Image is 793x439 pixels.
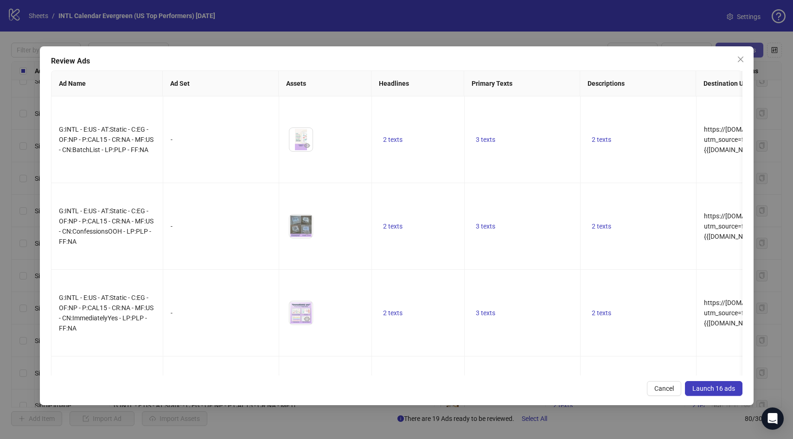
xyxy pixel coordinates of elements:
div: - [171,134,271,145]
img: Asset 1 [289,128,313,151]
span: 2 texts [592,223,611,230]
span: 2 texts [592,136,611,143]
span: 3 texts [476,223,495,230]
span: G:INTL - E:US - AT:Static - C:EG - OF:NP - P:CAL15 - CR:NA - MF:US - CN:ConfessionsOOH - LP:PLP -... [59,207,153,245]
span: 2 texts [592,309,611,317]
button: 2 texts [379,307,406,318]
div: - [171,308,271,318]
th: Headlines [371,71,464,96]
button: Cancel [647,381,681,396]
span: Launch 16 ads [692,385,735,392]
button: 3 texts [472,134,499,145]
div: - [171,221,271,231]
img: Asset 1 [289,301,313,324]
span: Cancel [654,385,674,392]
th: Primary Texts [464,71,580,96]
span: G:INTL - E:US - AT:Static - C:EG - OF:NP - P:CAL15 - CR:NA - MF:US - CN:ImmediatelyYes - LP:PLP -... [59,294,153,332]
span: 3 texts [476,309,495,317]
button: 3 texts [472,221,499,232]
button: Preview [301,140,313,151]
span: G:INTL - E:US - AT:Static - C:EG - OF:NP - P:CAL15 - CR:NA - MF:US - CN:BatchList - LP:PLP - FF:NA [59,126,153,153]
div: Review Ads [51,56,742,67]
button: Preview [301,227,313,238]
button: 2 texts [588,307,615,318]
div: Open Intercom Messenger [761,407,784,430]
th: Descriptions [580,71,696,96]
th: Ad Name [51,71,163,96]
th: Assets [279,71,371,96]
button: 2 texts [379,134,406,145]
span: 2 texts [383,309,403,317]
button: Preview [301,313,313,324]
button: Close [733,52,748,67]
img: Asset 1 [289,215,313,238]
th: Ad Set [163,71,279,96]
button: 2 texts [588,221,615,232]
button: Launch 16 ads [685,381,742,396]
span: 2 texts [383,136,403,143]
button: 3 texts [472,307,499,318]
span: 2 texts [383,223,403,230]
span: eye [304,142,310,149]
span: eye [304,229,310,235]
span: eye [304,316,310,322]
span: 3 texts [476,136,495,143]
span: close [737,56,744,63]
button: 2 texts [588,134,615,145]
button: 2 texts [379,221,406,232]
